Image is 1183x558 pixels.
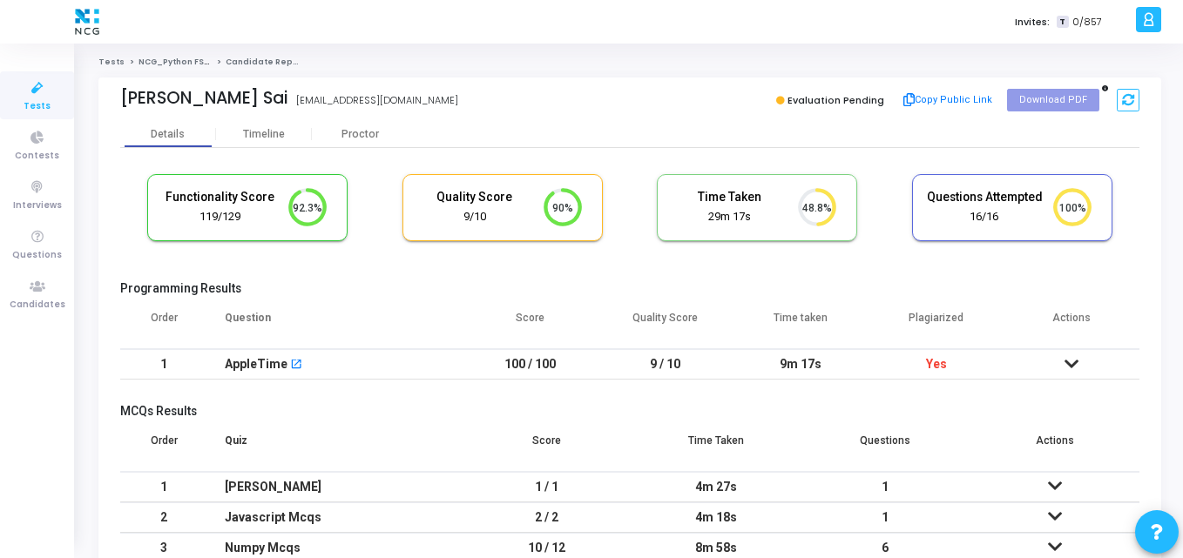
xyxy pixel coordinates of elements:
div: Javascript Mcqs [225,503,445,532]
td: 9 / 10 [598,349,733,380]
th: Time taken [733,300,869,349]
span: Candidates [10,298,65,313]
div: 29m 17s [671,209,788,225]
h5: Questions Attempted [926,190,1043,205]
div: AppleTime [225,350,287,379]
div: 9/10 [416,209,533,225]
th: Score [463,300,598,349]
th: Actions [970,423,1139,472]
span: T [1057,16,1068,29]
th: Actions [1004,300,1140,349]
div: 4m 18s [649,503,783,532]
span: Candidate Report [226,57,306,67]
a: NCG_Python FS_Developer_2025 [139,57,285,67]
div: 119/129 [161,209,278,225]
button: Download PDF [1007,89,1099,111]
span: 0/857 [1072,15,1102,30]
span: Contests [15,149,59,164]
h5: Time Taken [671,190,788,205]
mat-icon: open_in_new [290,360,302,372]
span: Yes [926,357,947,371]
h5: Quality Score [416,190,533,205]
nav: breadcrumb [98,57,1161,68]
th: Plagiarized [869,300,1004,349]
th: Score [463,423,632,472]
th: Question [207,300,463,349]
img: logo [71,4,104,39]
td: 2 / 2 [463,502,632,533]
div: [EMAIL_ADDRESS][DOMAIN_NAME] [296,93,458,108]
th: Quality Score [598,300,733,349]
td: 2 [120,502,207,533]
th: Order [120,423,207,472]
span: Interviews [13,198,62,213]
span: Questions [12,248,62,263]
th: Time Taken [632,423,801,472]
label: Invites: [1015,15,1050,30]
td: 9m 17s [733,349,869,380]
div: 16/16 [926,209,1043,225]
div: [PERSON_NAME] [225,473,445,501]
button: Copy Public Link [898,87,998,113]
span: Tests [24,99,51,114]
div: Timeline [243,128,285,141]
th: Questions [801,423,970,472]
div: 4m 27s [649,473,783,501]
div: Proctor [312,128,408,141]
h5: MCQs Results [120,404,1139,419]
h5: Functionality Score [161,190,278,205]
td: 1 [801,472,970,502]
th: Quiz [207,423,463,472]
div: [PERSON_NAME] Sai [120,88,287,108]
td: 1 [120,349,207,380]
div: Details [151,128,185,141]
a: Tests [98,57,125,67]
td: 100 / 100 [463,349,598,380]
span: Evaluation Pending [788,93,884,107]
h5: Programming Results [120,281,1139,296]
td: 1 [120,472,207,502]
td: 1 / 1 [463,472,632,502]
th: Order [120,300,207,349]
td: 1 [801,502,970,533]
